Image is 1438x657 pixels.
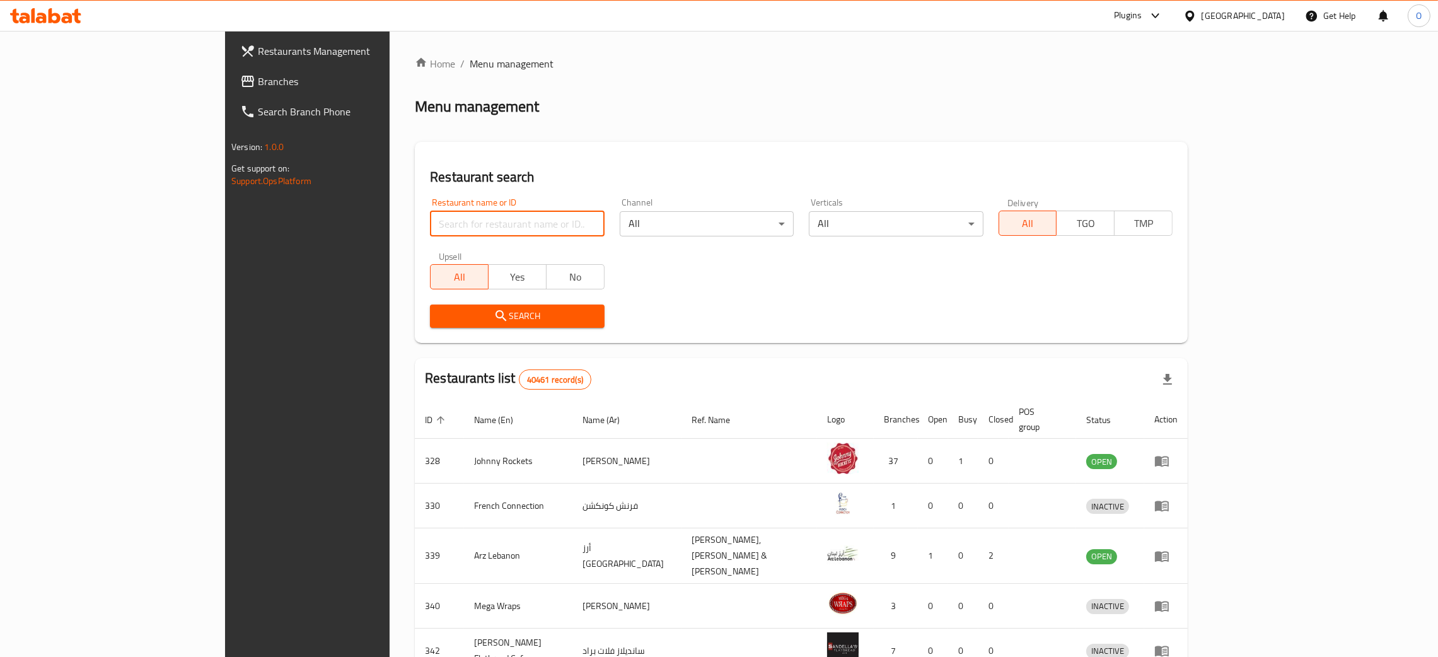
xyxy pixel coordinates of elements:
[1154,453,1178,468] div: Menu
[978,439,1009,484] td: 0
[978,584,1009,629] td: 0
[948,484,978,528] td: 0
[1154,598,1178,613] div: Menu
[874,584,918,629] td: 3
[415,56,1188,71] nav: breadcrumb
[230,36,465,66] a: Restaurants Management
[999,211,1057,236] button: All
[1114,211,1173,236] button: TMP
[874,439,918,484] td: 37
[425,412,449,427] span: ID
[1056,211,1115,236] button: TGO
[430,264,489,289] button: All
[978,528,1009,584] td: 2
[827,588,859,619] img: Mega Wraps
[1152,364,1183,395] div: Export file
[1086,549,1117,564] span: OPEN
[692,412,747,427] span: Ref. Name
[978,400,1009,439] th: Closed
[474,412,530,427] span: Name (En)
[948,400,978,439] th: Busy
[425,369,591,390] h2: Restaurants list
[572,528,682,584] td: أرز [GEOGRAPHIC_DATA]
[552,268,600,286] span: No
[488,264,547,289] button: Yes
[620,211,794,236] div: All
[430,211,604,236] input: Search for restaurant name or ID..
[827,487,859,519] img: French Connection
[464,484,572,528] td: French Connection
[918,584,948,629] td: 0
[978,484,1009,528] td: 0
[264,139,284,155] span: 1.0.0
[1144,400,1188,439] th: Action
[258,74,455,89] span: Branches
[430,305,604,328] button: Search
[918,439,948,484] td: 0
[827,443,859,474] img: Johnny Rockets
[230,66,465,96] a: Branches
[809,211,983,236] div: All
[918,484,948,528] td: 0
[464,528,572,584] td: Arz Lebanon
[1086,455,1117,469] span: OPEN
[258,104,455,119] span: Search Branch Phone
[231,160,289,177] span: Get support on:
[1416,9,1422,23] span: O
[519,374,591,386] span: 40461 record(s)
[682,528,818,584] td: [PERSON_NAME],[PERSON_NAME] & [PERSON_NAME]
[546,264,605,289] button: No
[430,168,1173,187] h2: Restaurant search
[1019,404,1061,434] span: POS group
[948,528,978,584] td: 0
[948,584,978,629] td: 0
[1086,412,1127,427] span: Status
[572,484,682,528] td: فرنش كونكشن
[874,528,918,584] td: 9
[1120,214,1168,233] span: TMP
[415,96,539,117] h2: Menu management
[436,268,484,286] span: All
[439,252,462,260] label: Upsell
[874,400,918,439] th: Branches
[827,538,859,569] img: Arz Lebanon
[470,56,554,71] span: Menu management
[1114,8,1142,23] div: Plugins
[1062,214,1110,233] span: TGO
[817,400,874,439] th: Logo
[1086,499,1129,514] span: INACTIVE
[1086,599,1129,613] span: INACTIVE
[258,44,455,59] span: Restaurants Management
[440,308,594,324] span: Search
[494,268,542,286] span: Yes
[583,412,636,427] span: Name (Ar)
[230,96,465,127] a: Search Branch Phone
[519,369,591,390] div: Total records count
[874,484,918,528] td: 1
[464,439,572,484] td: Johnny Rockets
[1007,198,1039,207] label: Delivery
[1154,549,1178,564] div: Menu
[464,584,572,629] td: Mega Wraps
[1154,498,1178,513] div: Menu
[572,584,682,629] td: [PERSON_NAME]
[1202,9,1285,23] div: [GEOGRAPHIC_DATA]
[231,173,311,189] a: Support.OpsPlatform
[948,439,978,484] td: 1
[572,439,682,484] td: [PERSON_NAME]
[1086,599,1129,614] div: INACTIVE
[918,528,948,584] td: 1
[918,400,948,439] th: Open
[231,139,262,155] span: Version:
[1004,214,1052,233] span: All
